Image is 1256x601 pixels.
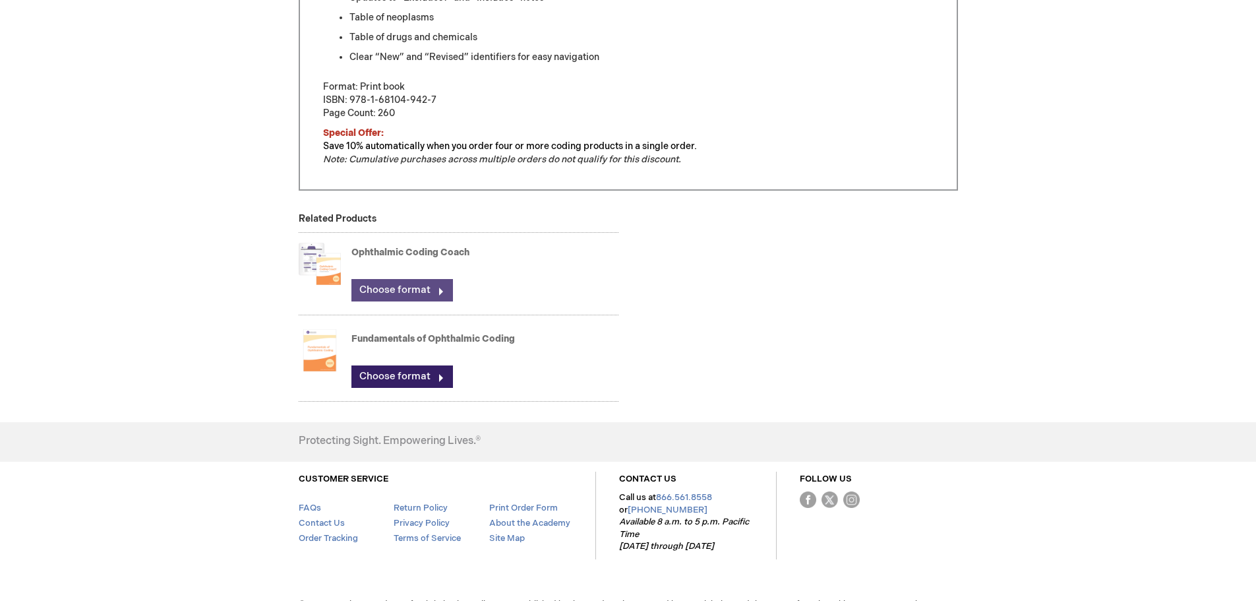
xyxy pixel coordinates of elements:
[351,365,453,388] a: Choose format
[619,491,753,553] p: Call us at or
[489,533,525,544] a: Site Map
[822,491,838,508] img: Twitter
[299,518,345,528] a: Contact Us
[394,503,448,513] a: Return Policy
[394,533,461,544] a: Terms of Service
[351,247,469,258] a: Ophthalmic Coding Coach
[349,51,934,64] li: Clear “New” and “Revised” identifiers for easy navigation
[299,533,358,544] a: Order Tracking
[299,474,388,484] a: CUSTOMER SERVICE
[349,31,934,44] li: Table of drugs and chemicals
[656,492,712,503] a: 866.561.8558
[619,474,676,484] a: CONTACT US
[323,80,934,120] p: Format: Print book ISBN: 978-1-68104-942-7 Page Count: 260
[299,237,341,290] img: Ophthalmic Coding Coach
[489,518,570,528] a: About the Academy
[323,127,384,139] span: Special Offer:
[351,333,515,344] a: Fundamentals of Ophthalmic Coding
[299,324,341,377] img: Fundamentals of Ophthalmic Coding
[800,474,852,484] a: FOLLOW US
[299,503,321,513] a: FAQs
[323,154,681,165] em: Note: Cumulative purchases across multiple orders do not qualify for this discount.
[351,279,453,301] a: Choose format
[628,505,707,515] a: [PHONE_NUMBER]
[323,141,697,152] span: Save 10% automatically when you order four or more coding products in a single order.
[349,11,934,24] li: Table of neoplasms
[843,491,860,508] img: instagram
[299,213,376,224] strong: Related Products
[619,517,749,552] em: Available 8 a.m. to 5 p.m. Pacific Time [DATE] through [DATE]
[299,435,481,447] h4: Protecting Sight. Empowering Lives.®
[394,518,450,528] a: Privacy Policy
[800,491,816,508] img: Facebook
[489,503,558,513] a: Print Order Form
